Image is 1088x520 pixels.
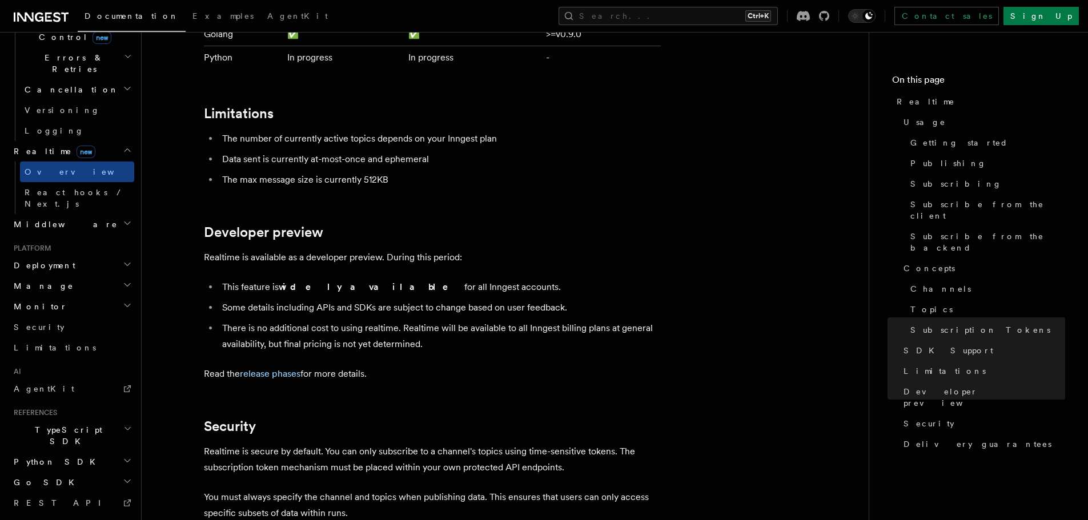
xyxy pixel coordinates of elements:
[9,408,57,417] span: References
[267,11,328,21] span: AgentKit
[279,281,464,292] strong: widely available
[894,7,999,25] a: Contact sales
[904,365,986,377] span: Limitations
[910,137,1008,148] span: Getting started
[897,96,955,107] span: Realtime
[192,11,254,21] span: Examples
[910,199,1065,221] span: Subscribe from the client
[219,300,661,316] li: Some details including APIs and SDKs are subject to change based on user feedback.
[906,194,1065,226] a: Subscribe from the client
[904,418,954,429] span: Security
[404,22,541,46] td: ✅
[9,141,134,162] button: Realtimenew
[904,345,993,356] span: SDK Support
[20,100,134,120] a: Versioning
[240,368,300,379] a: release phases
[906,174,1065,194] a: Subscribing
[906,132,1065,153] a: Getting started
[9,301,67,312] span: Monitor
[14,343,96,352] span: Limitations
[910,324,1050,336] span: Subscription Tokens
[204,418,256,434] a: Security
[219,172,661,188] li: The max message size is currently 512KB
[9,244,51,253] span: Platform
[204,249,661,265] p: Realtime is available as a developer preview. During this period:
[9,260,75,271] span: Deployment
[9,162,134,214] div: Realtimenew
[20,182,134,214] a: React hooks / Next.js
[848,9,876,23] button: Toggle dark mode
[204,444,661,475] p: Realtime is secure by default. You can only subscribe to a channel's topics using time-sensitive ...
[20,84,119,95] span: Cancellation
[204,46,283,69] td: Python
[85,11,179,21] span: Documentation
[219,279,661,295] li: This feature is for all Inngest accounts.
[204,224,323,240] a: Developer preview
[283,46,404,69] td: In progress
[9,146,95,157] span: Realtime
[910,283,971,295] span: Channels
[745,10,771,22] kbd: Ctrl+K
[25,167,142,176] span: Overview
[904,116,946,128] span: Usage
[899,340,1065,361] a: SDK Support
[20,120,134,141] a: Logging
[904,438,1051,450] span: Delivery guarantees
[9,367,21,376] span: AI
[9,452,134,472] button: Python SDK
[9,276,134,296] button: Manage
[9,280,74,292] span: Manage
[899,112,1065,132] a: Usage
[78,3,186,32] a: Documentation
[899,361,1065,381] a: Limitations
[186,3,260,31] a: Examples
[906,299,1065,320] a: Topics
[9,317,134,337] a: Security
[9,493,134,513] a: REST API
[559,7,778,25] button: Search...Ctrl+K
[899,434,1065,454] a: Delivery guarantees
[9,214,134,235] button: Middleware
[906,153,1065,174] a: Publishing
[9,219,118,230] span: Middleware
[219,151,661,167] li: Data sent is currently at-most-once and ephemeral
[9,477,81,488] span: Go SDK
[20,162,134,182] a: Overview
[20,79,134,100] button: Cancellation
[9,337,134,358] a: Limitations
[20,52,124,75] span: Errors & Retries
[20,47,134,79] button: Errors & Retries
[910,231,1065,253] span: Subscribe from the backend
[404,46,541,69] td: In progress
[906,226,1065,258] a: Subscribe from the backend
[899,413,1065,434] a: Security
[892,91,1065,112] a: Realtime
[906,279,1065,299] a: Channels
[25,188,126,208] span: React hooks / Next.js
[14,323,65,332] span: Security
[1003,7,1079,25] a: Sign Up
[9,456,102,467] span: Python SDK
[904,263,955,274] span: Concepts
[204,366,661,382] p: Read the for more details.
[25,126,84,135] span: Logging
[14,498,111,507] span: REST API
[892,73,1065,91] h4: On this page
[9,472,134,493] button: Go SDK
[93,31,111,44] span: new
[9,424,123,447] span: TypeScript SDK
[204,106,274,122] a: Limitations
[283,22,404,46] td: ✅
[77,146,95,158] span: new
[904,386,1065,409] span: Developer preview
[899,258,1065,279] a: Concepts
[9,296,134,317] button: Monitor
[219,131,661,147] li: The number of currently active topics depends on your Inngest plan
[9,420,134,452] button: TypeScript SDK
[9,378,134,399] a: AgentKit
[25,106,100,115] span: Versioning
[541,46,660,69] td: -
[14,384,74,393] span: AgentKit
[910,158,986,169] span: Publishing
[219,320,661,352] li: There is no additional cost to using realtime. Realtime will be available to all Inngest billing ...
